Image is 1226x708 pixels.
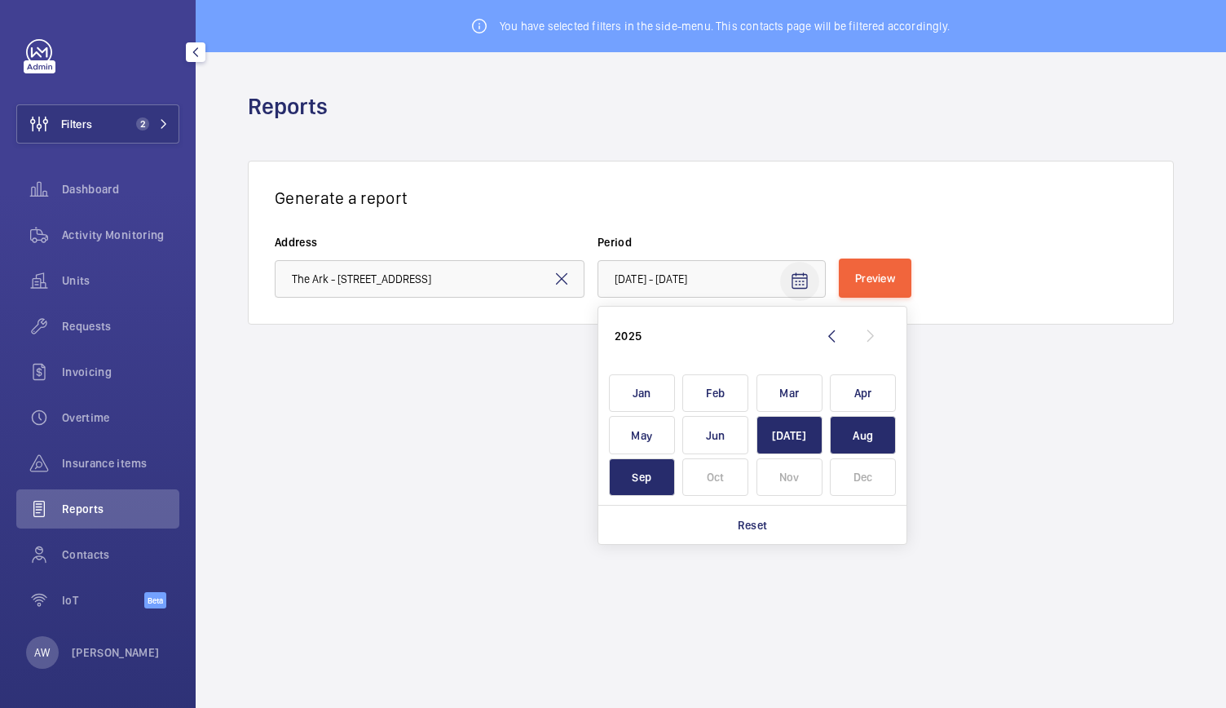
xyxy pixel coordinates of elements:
button: août 2025 [827,414,901,457]
span: Feb [682,374,748,413]
h3: Generate a report [275,188,1147,208]
p: AW [34,644,50,661]
span: Dashboard [62,181,179,197]
span: Overtime [62,409,179,426]
button: Filters2 [16,104,179,144]
span: IoT [62,592,144,608]
button: septembre 2025 [605,456,679,498]
span: Oct [682,458,748,497]
span: Beta [144,592,166,608]
p: Reset [738,517,768,533]
span: Mar [756,374,822,413]
span: Jan [609,374,675,413]
span: Units [62,272,179,289]
input: 2 - Select between 3 and 12 months [598,260,826,298]
span: 2 [136,117,149,131]
div: 2025 [615,328,642,344]
span: Invoicing [62,364,179,380]
span: Dec [830,458,896,497]
span: Contacts [62,546,179,563]
span: Reports [62,501,179,517]
button: Open calendar [780,262,819,301]
button: janvier 2025 [605,372,679,414]
span: Insurance items [62,455,179,471]
span: Nov [756,458,822,497]
h1: Reports [248,91,337,122]
span: Apr [830,374,896,413]
label: Period [598,234,826,250]
span: Preview [855,272,895,285]
p: [PERSON_NAME] [72,644,160,661]
span: Jun [682,416,748,454]
span: Activity Monitoring [62,227,179,243]
button: Preview [839,259,911,298]
button: juin 2025 [679,414,753,457]
input: 1 - Type the relevant address [275,260,584,298]
button: avril 2025 [827,372,901,414]
span: [DATE] [756,416,822,454]
label: Address [275,234,584,250]
span: Aug [830,416,896,454]
button: mars 2025 [752,372,827,414]
span: Sep [609,458,675,497]
span: Filters [61,116,92,132]
button: octobre 2025 [679,456,753,498]
button: novembre 2025 [752,456,827,498]
button: décembre 2025 [827,456,901,498]
span: May [609,416,675,454]
button: février 2025 [679,372,753,414]
span: Requests [62,318,179,334]
button: juillet 2025 [752,414,827,457]
button: mai 2025 [605,414,679,457]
